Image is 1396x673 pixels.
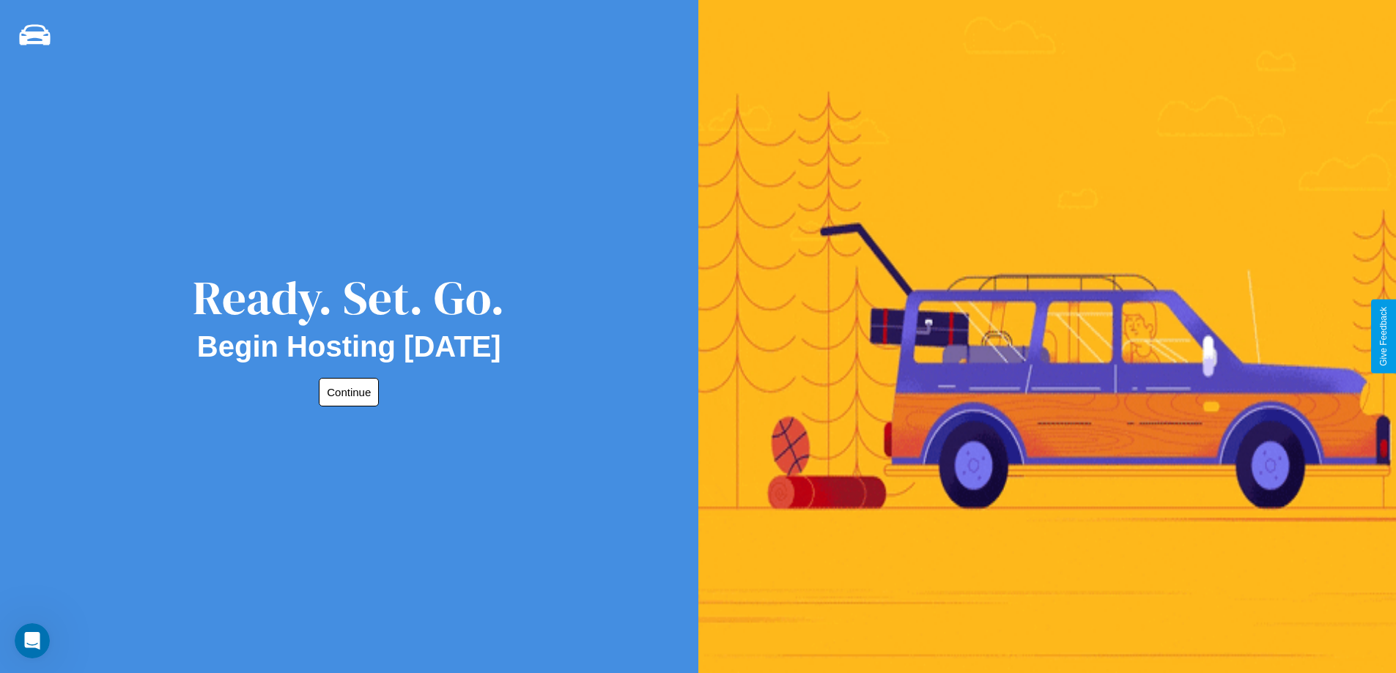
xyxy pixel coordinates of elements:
h2: Begin Hosting [DATE] [197,330,501,363]
div: Ready. Set. Go. [193,265,505,330]
div: Give Feedback [1378,307,1389,366]
button: Continue [319,378,379,406]
iframe: Intercom live chat [15,623,50,658]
